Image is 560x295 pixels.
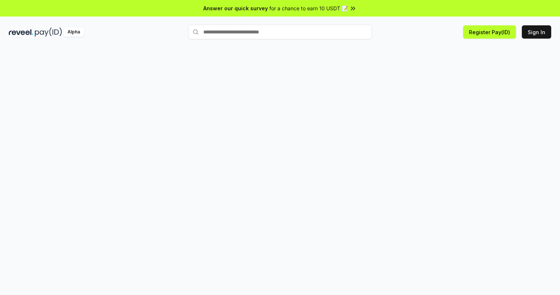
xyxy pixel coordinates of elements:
[522,25,551,39] button: Sign In
[9,28,33,37] img: reveel_dark
[203,4,268,12] span: Answer our quick survey
[463,25,516,39] button: Register Pay(ID)
[35,28,62,37] img: pay_id
[63,28,84,37] div: Alpha
[269,4,348,12] span: for a chance to earn 10 USDT 📝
